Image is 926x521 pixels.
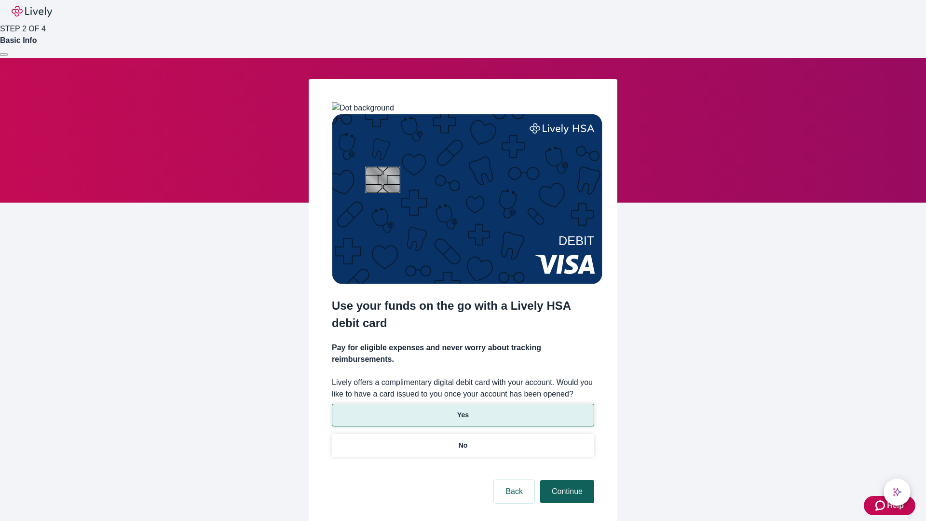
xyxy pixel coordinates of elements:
svg: Zendesk support icon [875,500,887,511]
span: Help [887,500,904,511]
button: chat [884,479,911,506]
h4: Pay for eligible expenses and never worry about tracking reimbursements. [332,342,594,365]
h2: Use your funds on the go with a Lively HSA debit card [332,297,594,332]
button: No [332,434,594,457]
button: Back [494,480,534,503]
label: Lively offers a complimentary digital debit card with your account. Would you like to have a card... [332,377,594,400]
p: Yes [457,410,469,420]
button: Yes [332,404,594,426]
img: Dot background [332,102,394,114]
svg: Lively AI Assistant [892,487,902,497]
img: Debit card [332,114,602,284]
img: Lively [12,6,52,17]
button: Zendesk support iconHelp [864,496,915,515]
button: Continue [540,480,594,503]
p: No [459,440,468,451]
